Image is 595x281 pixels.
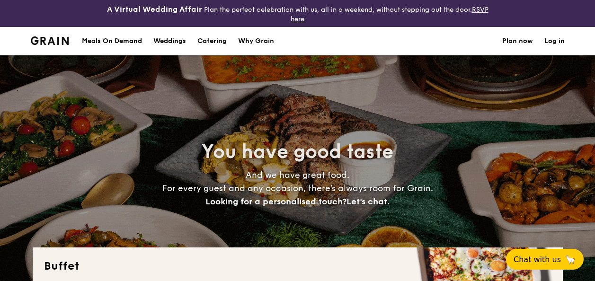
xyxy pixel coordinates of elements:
[197,27,227,55] h1: Catering
[107,4,202,15] h4: A Virtual Wedding Affair
[514,255,561,264] span: Chat with us
[82,27,142,55] div: Meals On Demand
[76,27,148,55] a: Meals On Demand
[99,4,496,23] div: Plan the perfect celebration with us, all in a weekend, without stepping out the door.
[44,259,551,274] h2: Buffet
[544,27,565,55] a: Log in
[232,27,280,55] a: Why Grain
[31,36,69,45] a: Logotype
[192,27,232,55] a: Catering
[31,36,69,45] img: Grain
[506,249,584,270] button: Chat with us🦙
[205,196,346,207] span: Looking for a personalised touch?
[502,27,533,55] a: Plan now
[565,254,576,265] span: 🦙
[346,196,390,207] span: Let's chat.
[238,27,274,55] div: Why Grain
[153,27,186,55] div: Weddings
[162,170,433,207] span: And we have great food. For every guest and any occasion, there’s always room for Grain.
[202,140,393,163] span: You have good taste
[148,27,192,55] a: Weddings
